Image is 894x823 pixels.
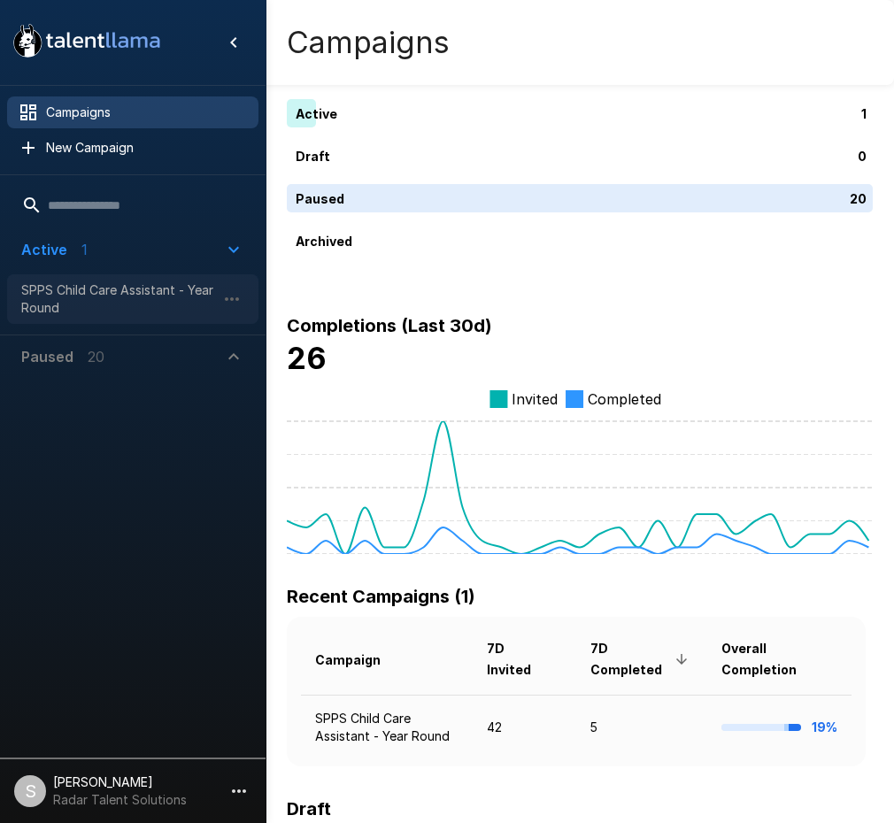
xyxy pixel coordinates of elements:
td: 42 [473,695,576,759]
td: 5 [576,695,707,759]
p: 1 [861,104,867,123]
b: 26 [287,340,327,376]
p: 0 [858,147,867,165]
span: 7D Completed [590,638,693,681]
b: Draft [287,798,331,819]
b: 19% [812,719,837,735]
td: SPPS Child Care Assistant - Year Round [301,695,473,759]
span: Overall Completion [721,638,837,681]
b: Completions (Last 30d) [287,315,492,336]
p: 20 [850,189,867,208]
span: 7D Invited [487,638,562,681]
b: Recent Campaigns (1) [287,586,475,607]
span: Campaign [315,650,404,671]
h4: Campaigns [287,24,450,61]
